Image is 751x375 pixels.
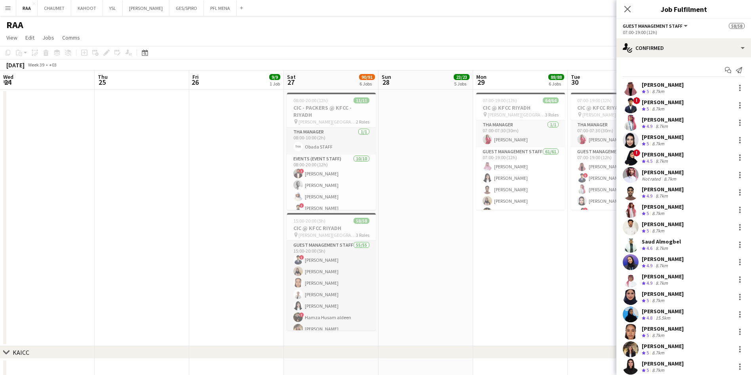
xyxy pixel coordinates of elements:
span: 5 [646,106,649,112]
span: Week 39 [26,62,46,68]
div: 5 Jobs [454,81,469,87]
div: 8.7km [654,123,669,130]
span: 5 [646,367,649,373]
span: [PERSON_NAME][GEOGRAPHIC_DATA] - [GEOGRAPHIC_DATA] [298,119,356,125]
span: 11/11 [354,97,369,103]
div: [PERSON_NAME] [642,343,684,350]
div: 8.7km [650,350,666,356]
span: ! [299,255,304,260]
span: 4.9 [646,280,652,286]
a: View [3,32,21,43]
span: 5 [646,350,649,356]
div: 1 Job [270,81,280,87]
app-card-role: THA Manager1/107:00-07:30 (30m)[PERSON_NAME] [476,120,565,147]
span: 28 [380,78,391,87]
div: [PERSON_NAME] [642,290,684,297]
h3: CIC @ KFCC RIYADH [476,104,565,111]
div: [PERSON_NAME] [642,133,684,141]
h3: CIC - PACKERS @ KFCC - RIYADH [287,104,376,118]
span: [PERSON_NAME][GEOGRAPHIC_DATA] [582,112,640,118]
h3: CIC @ KFCC RIYADH [287,225,376,232]
div: 8.7km [650,367,666,374]
div: 6 Jobs [359,81,375,87]
span: Mon [476,73,487,80]
div: +03 [49,62,57,68]
span: 15:00-20:00 (5h) [293,218,325,224]
div: 8.7km [650,210,666,217]
span: 24 [2,78,13,87]
div: 8.7km [654,193,669,200]
div: [PERSON_NAME] [642,221,684,228]
span: 5 [646,88,649,94]
span: 07:00-19:00 (12h) [577,97,612,103]
div: Not rated [642,176,662,182]
span: 3 Roles [545,112,559,118]
div: 8.7km [650,332,666,339]
span: Sun [382,73,391,80]
app-job-card: 08:00-20:00 (12h)11/11CIC - PACKERS @ KFCC - RIYADH [PERSON_NAME][GEOGRAPHIC_DATA] - [GEOGRAPHIC_... [287,93,376,210]
span: 90/91 [359,74,375,80]
app-card-role: THA Manager1/108:00-10:00 (2h)Obada STAFF [287,128,376,154]
span: 2 Roles [356,119,369,125]
span: 5 [646,228,649,234]
span: 30 [570,78,580,87]
span: 4.5 [646,158,652,164]
div: [PERSON_NAME] [642,186,684,193]
span: 88/88 [548,74,564,80]
div: [PERSON_NAME] [642,151,684,158]
span: Tue [571,73,580,80]
span: 4.9 [646,123,652,129]
app-job-card: 07:00-19:00 (12h)64/64CIC @ KFCC RIYADH [PERSON_NAME][GEOGRAPHIC_DATA]3 RolesTHA Manager1/107:00-... [476,93,565,210]
span: 64/64 [543,97,559,103]
span: Wed [3,73,13,80]
span: Thu [98,73,108,80]
button: RAA [16,0,38,16]
button: KAHOOT [71,0,103,16]
div: 15:00-20:00 (5h)58/58CIC @ KFCC RIYADH [PERSON_NAME][GEOGRAPHIC_DATA]3 RolesGuest Management Staf... [287,213,376,330]
span: 27 [286,78,296,87]
div: 6 Jobs [549,81,564,87]
span: Guest Management Staff [623,23,683,29]
a: Jobs [39,32,57,43]
span: 07:00-19:00 (12h) [483,97,517,103]
a: Comms [59,32,83,43]
span: View [6,34,17,41]
span: 25 [97,78,108,87]
span: [PERSON_NAME][GEOGRAPHIC_DATA] [298,232,356,238]
div: [DATE] [6,61,25,69]
span: 4.8 [646,315,652,321]
span: ! [299,203,304,208]
div: [PERSON_NAME] [642,99,684,106]
div: [PERSON_NAME] [642,273,684,280]
span: 5 [646,332,649,338]
div: [PERSON_NAME] [642,308,684,315]
span: ! [583,207,588,212]
div: 8.7km [654,245,669,252]
span: 4.9 [646,263,652,268]
span: Jobs [42,34,54,41]
div: 15.5km [654,315,672,322]
div: [PERSON_NAME] [642,116,684,123]
span: 4.9 [646,193,652,199]
button: Guest Management Staff [623,23,689,29]
span: 5 [646,297,649,303]
span: 26 [191,78,199,87]
button: PFL MENA [204,0,237,16]
span: [PERSON_NAME][GEOGRAPHIC_DATA] [488,112,545,118]
span: 23/23 [454,74,470,80]
div: 8.7km [654,158,669,165]
a: Edit [22,32,38,43]
div: Saud Almogbel [642,238,681,245]
span: Comms [62,34,80,41]
span: ! [633,97,640,104]
div: 07:00-19:00 (12h)58/58CIC @ KFCC RIYADH [PERSON_NAME][GEOGRAPHIC_DATA]5 RolesTHA Manager1/107:00-... [571,93,660,210]
span: 08:00-20:00 (12h) [293,97,328,103]
span: 5 [646,141,649,147]
div: 8.7km [650,141,666,147]
span: 58/58 [354,218,369,224]
div: [PERSON_NAME] [642,255,684,263]
div: 07:00-19:00 (12h) [623,29,745,35]
span: Sat [287,73,296,80]
button: CHAUMET [38,0,71,16]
